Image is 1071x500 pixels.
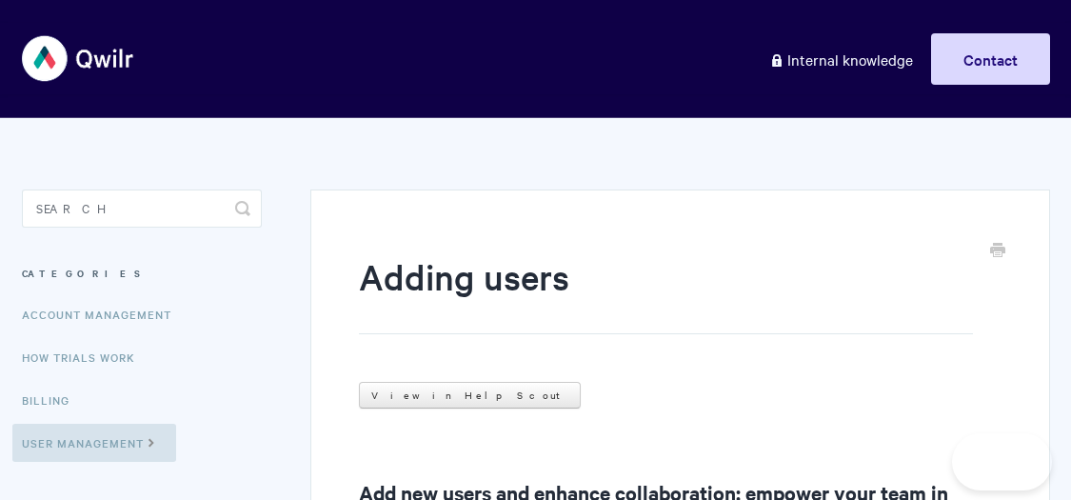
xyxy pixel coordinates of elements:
[22,23,135,94] img: Qwilr Help Center
[22,381,84,419] a: Billing
[755,33,927,85] a: Internal knowledge
[952,433,1052,490] iframe: Toggle Customer Support
[931,33,1050,85] a: Contact
[990,241,1005,262] a: Print this Article
[22,295,186,333] a: Account Management
[22,256,263,290] h3: Categories
[359,382,581,409] a: View in Help Scout
[12,424,176,462] a: User Management
[359,252,972,334] h1: Adding users
[22,338,149,376] a: How Trials Work
[22,190,263,228] input: Search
